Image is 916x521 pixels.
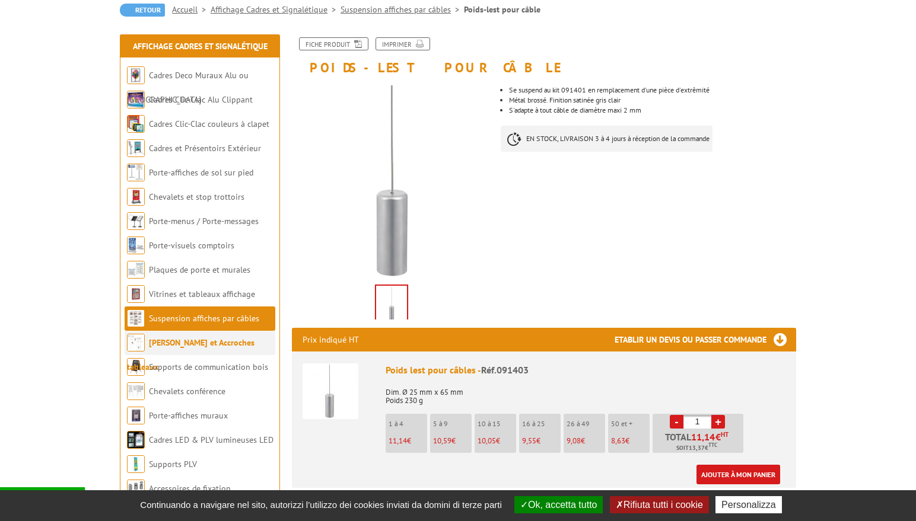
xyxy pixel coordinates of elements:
[721,430,729,439] sup: HT
[127,337,255,372] a: [PERSON_NAME] et Accroches tableaux
[127,455,145,473] img: Supports PLV
[149,216,259,226] a: Porte-menus / Porte-messages
[127,115,145,133] img: Cadres Clic-Clac couleurs à clapet
[127,285,145,303] img: Vitrines et tableaux affichage
[386,380,785,405] p: Dim. Ø 25 mm x 65 mm Poids 230 g
[433,437,472,445] p: €
[376,37,430,50] a: Imprimer
[711,415,725,429] a: +
[127,334,145,351] img: Cimaises et Accroches tableaux
[715,432,721,442] span: €
[389,437,427,445] p: €
[149,483,231,494] a: Accessoires de fixation
[689,443,705,453] span: 13,37
[389,420,427,428] p: 1 à 4
[127,188,145,206] img: Chevalets et stop trottoirs
[501,126,713,152] p: EN STOCK, LIVRAISON 3 à 4 jours à réception de la commande
[514,496,603,513] button: Ok, accetta tutto
[696,465,780,484] a: Ajouter à mon panier
[149,264,250,275] a: Plaques de porte et murales
[464,4,540,15] li: Poids-lest pour câble
[299,37,368,50] a: Fiche produit
[522,436,536,446] span: 9,55
[567,436,581,446] span: 9,08
[127,212,145,230] img: Porte-menus / Porte-messages
[522,437,561,445] p: €
[389,436,407,446] span: 11,14
[127,431,145,449] img: Cadres LED & PLV lumineuses LED
[127,382,145,400] img: Chevalets conférence
[303,328,359,351] p: Prix indiqué HT
[303,363,358,419] img: Poids lest pour câbles
[676,443,717,453] span: Soit €
[149,313,259,324] a: Suspension affiches par câbles
[567,437,605,445] p: €
[478,437,516,445] p: €
[133,41,268,52] a: Affichage Cadres et Signalétique
[127,407,145,424] img: Porte-affiches muraux
[211,4,341,15] a: Affichage Cadres et Signalétique
[149,434,273,445] a: Cadres LED & PLV lumineuses LED
[149,240,234,251] a: Porte-visuels comptoirs
[611,420,650,428] p: 50 et +
[656,432,743,453] p: Total
[433,420,472,428] p: 5 à 9
[149,167,253,178] a: Porte-affiches de sol sur pied
[478,436,496,446] span: 10,05
[149,143,261,154] a: Cadres et Présentoirs Extérieur
[127,164,145,181] img: Porte-affiches de sol sur pied
[341,4,464,15] a: Suspension affiches par câbles
[522,420,561,428] p: 16 à 25
[127,309,145,327] img: Suspension affiches par câbles
[134,500,508,510] span: Continuando a navigare nel sito, autorizzi l’utilizzo dei cookies inviati da domini di terze parti
[127,480,145,497] img: Accessoires de fixation
[172,4,211,15] a: Accueil
[509,97,796,104] li: Métal brossé. Finition satinée gris clair
[149,362,268,372] a: Supports de communication bois
[433,436,451,446] span: 10,59
[567,420,605,428] p: 26 à 49
[149,289,255,299] a: Vitrines et tableaux affichage
[127,66,145,84] img: Cadres Deco Muraux Alu ou Bois
[149,191,244,202] a: Chevalets et stop trottoirs
[149,459,197,469] a: Supports PLV
[149,410,228,421] a: Porte-affiches muraux
[149,386,225,397] a: Chevalets conférence
[615,328,796,351] h3: Etablir un devis ou passer commande
[610,496,709,513] button: Rifiuta tutti i cookie
[478,420,516,428] p: 10 à 15
[127,139,145,157] img: Cadres et Présentoirs Extérieur
[149,119,269,129] a: Cadres Clic-Clac couleurs à clapet
[127,236,145,254] img: Porte-visuels comptoirs
[611,437,650,445] p: €
[708,442,717,448] sup: TTC
[611,436,625,446] span: 8,63
[691,432,715,442] span: 11,14
[481,364,529,376] span: Réf.091403
[715,496,782,513] button: Personalizza (finestra modale)
[509,87,796,94] li: Se suspend au kit 091401 en remplacement d'une pièce d'extrêmité
[509,107,796,114] li: S'adapte à tout câble de diamètre maxi 2 mm
[149,94,253,105] a: Cadres Clic-Clac Alu Clippant
[292,81,492,280] img: suspendus_par_cables_091403_1.jpg
[376,286,407,322] img: suspendus_par_cables_091403_1.jpg
[127,70,249,105] a: Cadres Deco Muraux Alu ou [GEOGRAPHIC_DATA]
[670,415,683,429] a: -
[127,261,145,279] img: Plaques de porte et murales
[386,363,785,377] div: Poids lest pour câbles -
[120,4,165,17] a: Retour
